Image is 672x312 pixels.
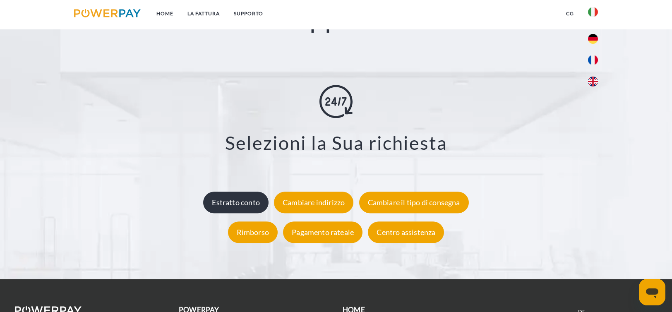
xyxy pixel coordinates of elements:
[44,132,628,155] h3: Selezioni la Sua richiesta
[283,221,362,243] div: Pagamento rateale
[639,279,665,305] iframe: Pulsante per aprire la finestra di messaggistica
[180,6,227,21] a: LA FATTURA
[357,198,471,207] a: Cambiare il tipo di consegna
[149,6,180,21] a: Home
[227,6,270,21] a: Supporto
[359,192,469,213] div: Cambiare il tipo di consegna
[274,192,353,213] div: Cambiare indirizzo
[228,221,278,243] div: Rimborso
[588,7,598,17] img: it
[319,85,353,118] img: online-shopping.svg
[588,34,598,44] img: de
[559,6,581,21] a: CG
[74,9,141,17] img: logo-powerpay.svg
[588,55,598,65] img: fr
[203,192,269,213] div: Estratto conto
[226,228,280,237] a: Rimborso
[368,221,444,243] div: Centro assistenza
[272,198,355,207] a: Cambiare indirizzo
[281,228,365,237] a: Pagamento rateale
[201,198,271,207] a: Estratto conto
[588,77,598,86] img: en
[366,228,446,237] a: Centro assistenza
